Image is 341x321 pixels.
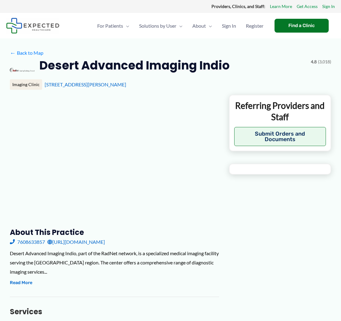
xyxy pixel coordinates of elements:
h3: About this practice [10,228,219,237]
img: Expected Healthcare Logo - side, dark font, small [6,18,59,34]
a: Solutions by UserMenu Toggle [134,15,187,37]
span: Sign In [222,15,236,37]
a: AboutMenu Toggle [187,15,217,37]
h2: Desert Advanced Imaging Indio [39,58,230,73]
span: Solutions by User [139,15,176,37]
span: Menu Toggle [176,15,183,37]
span: (3,018) [318,58,331,66]
a: Sign In [322,2,335,10]
span: For Patients [97,15,123,37]
span: ← [10,50,16,56]
nav: Primary Site Navigation [92,15,268,37]
span: Menu Toggle [206,15,212,37]
button: Submit Orders and Documents [234,127,326,146]
p: Referring Providers and Staff [234,100,326,122]
a: 7608633857 [10,237,45,247]
a: Register [241,15,268,37]
a: Learn More [270,2,292,10]
a: For PatientsMenu Toggle [92,15,134,37]
a: ←Back to Map [10,48,43,57]
span: Register [246,15,263,37]
button: Read More [10,279,32,287]
a: Find a Clinic [275,19,329,33]
div: Desert Advanced Imaging Indio, part of the RadNet network, is a specialized medical imaging facil... [10,249,219,276]
a: Get Access [297,2,318,10]
div: Imaging Clinic [10,79,42,90]
a: [URL][DOMAIN_NAME] [47,237,105,247]
span: Menu Toggle [123,15,129,37]
h3: Services [10,307,219,316]
a: Sign In [217,15,241,37]
strong: Providers, Clinics, and Staff: [211,4,265,9]
span: About [192,15,206,37]
a: [STREET_ADDRESS][PERSON_NAME] [45,81,126,87]
span: 4.8 [311,58,317,66]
